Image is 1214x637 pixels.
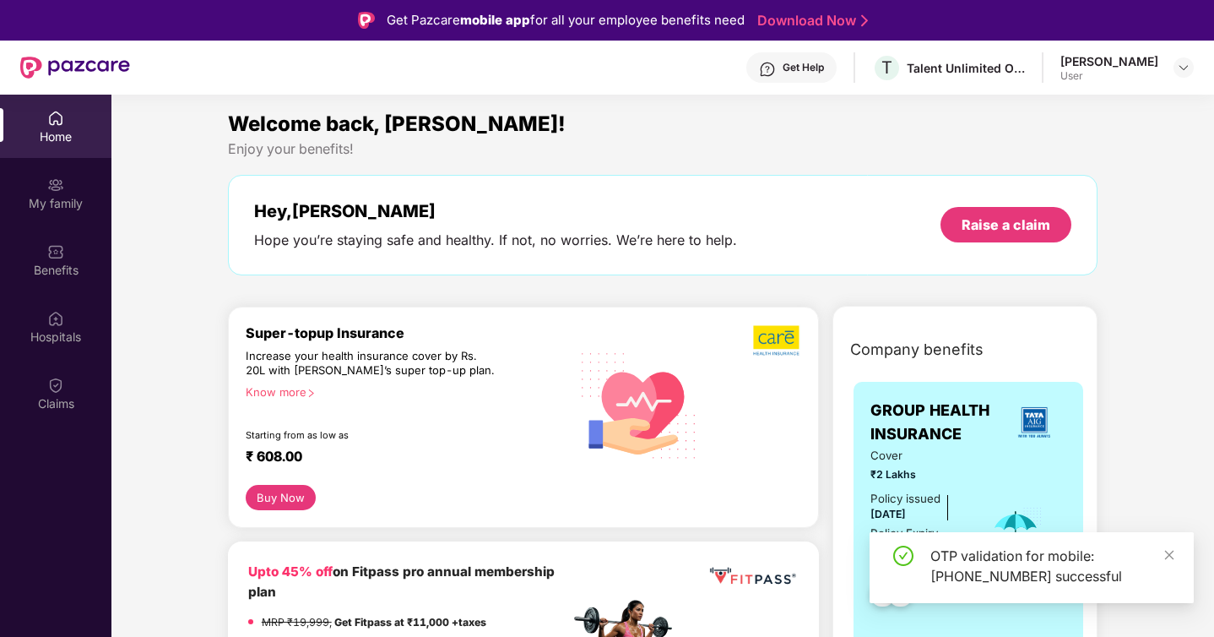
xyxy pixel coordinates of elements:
[757,12,863,30] a: Download Now
[246,485,316,510] button: Buy Now
[870,508,906,520] span: [DATE]
[254,201,737,221] div: Hey, [PERSON_NAME]
[1177,61,1190,74] img: svg+xml;base64,PHN2ZyBpZD0iRHJvcGRvd24tMzJ4MzIiIHhtbG5zPSJodHRwOi8vd3d3LnczLm9yZy8yMDAwL3N2ZyIgd2...
[570,334,709,475] img: svg+xml;base64,PHN2ZyB4bWxucz0iaHR0cDovL3d3dy53My5vcmcvMjAwMC9zdmciIHhtbG5zOnhsaW5rPSJodHRwOi8vd3...
[870,490,940,508] div: Policy issued
[907,60,1025,76] div: Talent Unlimited Online Services Private Limited
[334,616,486,629] strong: Get Fitpass at ₹11,000 +taxes
[254,231,737,249] div: Hope you’re staying safe and healthy. If not, no worries. We’re here to help.
[47,243,64,260] img: svg+xml;base64,PHN2ZyBpZD0iQmVuZWZpdHMiIHhtbG5zPSJodHRwOi8vd3d3LnczLm9yZy8yMDAwL3N2ZyIgd2lkdGg9Ij...
[753,324,801,357] img: b5dec4f62d2307b9de63beb79f102df3.png
[930,546,1173,586] div: OTP validation for mobile: [PHONE_NUMBER] successful
[893,546,913,566] span: check-circle
[47,377,64,394] img: svg+xml;base64,PHN2ZyBpZD0iQ2xhaW0iIHhtbG5zPSJodHRwOi8vd3d3LnczLm9yZy8yMDAwL3N2ZyIgd2lkdGg9IjIwIi...
[20,57,130,79] img: New Pazcare Logo
[228,140,1098,158] div: Enjoy your benefits!
[962,215,1050,234] div: Raise a claim
[246,429,498,441] div: Starting from as low as
[870,399,1001,447] span: GROUP HEALTH INSURANCE
[358,12,375,29] img: Logo
[246,324,570,341] div: Super-topup Insurance
[862,575,903,617] img: svg+xml;base64,PHN2ZyB4bWxucz0iaHR0cDovL3d3dy53My5vcmcvMjAwMC9zdmciIHdpZHRoPSI0OC45NDMiIGhlaWdodD...
[870,525,938,542] div: Policy Expiry
[47,110,64,127] img: svg+xml;base64,PHN2ZyBpZD0iSG9tZSIgeG1sbnM9Imh0dHA6Ly93d3cudzMub3JnLzIwMDAvc3ZnIiB3aWR0aD0iMjAiIG...
[246,448,553,468] div: ₹ 608.00
[861,12,868,30] img: Stroke
[47,310,64,327] img: svg+xml;base64,PHN2ZyBpZD0iSG9zcGl0YWxzIiB4bWxucz0iaHR0cDovL3d3dy53My5vcmcvMjAwMC9zdmciIHdpZHRoPS...
[870,466,966,482] span: ₹2 Lakhs
[783,61,824,74] div: Get Help
[881,57,892,78] span: T
[707,562,799,591] img: fppp.png
[246,349,497,378] div: Increase your health insurance cover by Rs. 20L with [PERSON_NAME]’s super top-up plan.
[246,385,560,397] div: Know more
[759,61,776,78] img: svg+xml;base64,PHN2ZyBpZD0iSGVscC0zMngzMiIgeG1sbnM9Imh0dHA6Ly93d3cudzMub3JnLzIwMDAvc3ZnIiB3aWR0aD...
[387,10,745,30] div: Get Pazcare for all your employee benefits need
[1060,53,1158,69] div: [PERSON_NAME]
[989,506,1043,562] img: icon
[460,12,530,28] strong: mobile app
[306,389,316,398] span: right
[1060,69,1158,83] div: User
[248,563,333,580] b: Upto 45% off
[1011,400,1057,445] img: insurerLogo
[1163,549,1175,561] span: close
[870,447,966,465] span: Cover
[47,177,64,193] img: svg+xml;base64,PHN2ZyB3aWR0aD0iMjAiIGhlaWdodD0iMjAiIHZpZXdCb3g9IjAgMCAyMCAyMCIgZmlsbD0ibm9uZSIgeG...
[228,112,566,136] span: Welcome back, [PERSON_NAME]!
[262,616,332,629] del: MRP ₹19,999,
[850,338,984,362] span: Company benefits
[248,563,555,600] b: on Fitpass pro annual membership plan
